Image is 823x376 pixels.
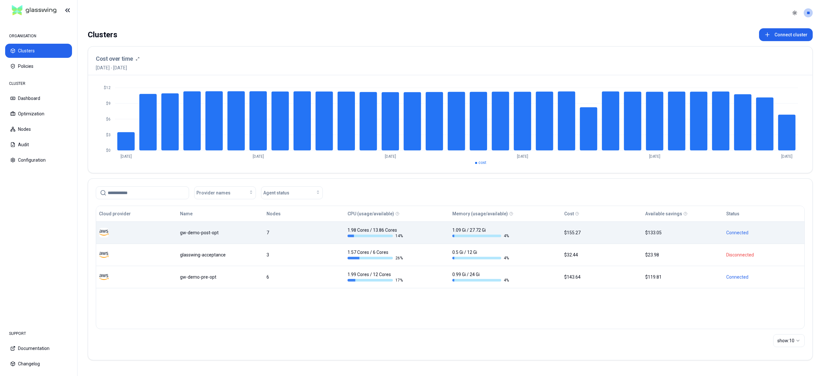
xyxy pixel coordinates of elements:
[645,274,720,280] div: $119.81
[348,207,394,220] button: CPU (usage/available)
[5,30,72,42] div: ORGANISATION
[348,278,404,283] div: 17 %
[649,154,660,159] tspan: [DATE]
[96,65,140,71] span: [DATE] - [DATE]
[564,207,574,220] button: Cost
[99,228,109,237] img: aws
[261,186,323,199] button: Agent status
[106,117,111,121] tspan: $6
[5,327,72,340] div: SUPPORT
[564,229,639,236] div: $155.27
[385,154,396,159] tspan: [DATE]
[564,252,639,258] div: $32.44
[5,138,72,152] button: Audit
[180,207,193,220] button: Name
[452,227,509,238] div: 1.09 Gi / 27.72 Gi
[180,274,261,280] div: gw-demo-pre-opt
[348,233,404,238] div: 14 %
[267,274,342,280] div: 6
[452,233,509,238] div: 4 %
[5,59,72,73] button: Policies
[9,3,59,18] img: GlassWing
[452,207,508,220] button: Memory (usage/available)
[726,274,801,280] div: Connected
[196,190,231,196] span: Provider names
[104,85,111,90] tspan: $12
[99,272,109,282] img: aws
[194,186,256,199] button: Provider names
[5,44,72,58] button: Clusters
[5,122,72,136] button: Nodes
[267,207,281,220] button: Nodes
[5,91,72,105] button: Dashboard
[5,357,72,371] button: Changelog
[452,249,509,261] div: 0.5 Gi / 12 Gi
[726,210,739,217] div: Status
[267,252,342,258] div: 3
[253,154,264,159] tspan: [DATE]
[452,255,509,261] div: 4 %
[645,229,720,236] div: $133.05
[106,148,111,153] tspan: $0
[452,278,509,283] div: 4 %
[452,271,509,283] div: 0.99 Gi / 24 Gi
[5,153,72,167] button: Configuration
[726,252,801,258] div: Disconnected
[5,341,72,355] button: Documentation
[121,154,132,159] tspan: [DATE]
[180,252,261,258] div: glasswing-acceptance
[267,229,342,236] div: 7
[517,154,528,159] tspan: [DATE]
[564,274,639,280] div: $143.64
[5,107,72,121] button: Optimization
[106,101,111,106] tspan: $9
[348,255,404,261] div: 26 %
[348,249,404,261] div: 1.57 Cores / 6 Cores
[478,160,486,165] span: cost
[5,77,72,90] div: CLUSTER
[781,154,792,159] tspan: [DATE]
[99,250,109,260] img: aws
[88,28,117,41] div: Clusters
[99,207,131,220] button: Cloud provider
[263,190,289,196] span: Agent status
[180,229,261,236] div: gw-demo-post-opt
[645,207,682,220] button: Available savings
[645,252,720,258] div: $23.98
[759,28,813,41] button: Connect cluster
[348,227,404,238] div: 1.98 Cores / 13.86 Cores
[106,133,111,137] tspan: $3
[96,54,133,63] h3: Cost over time
[726,229,801,236] div: Connected
[348,271,404,283] div: 1.99 Cores / 12 Cores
